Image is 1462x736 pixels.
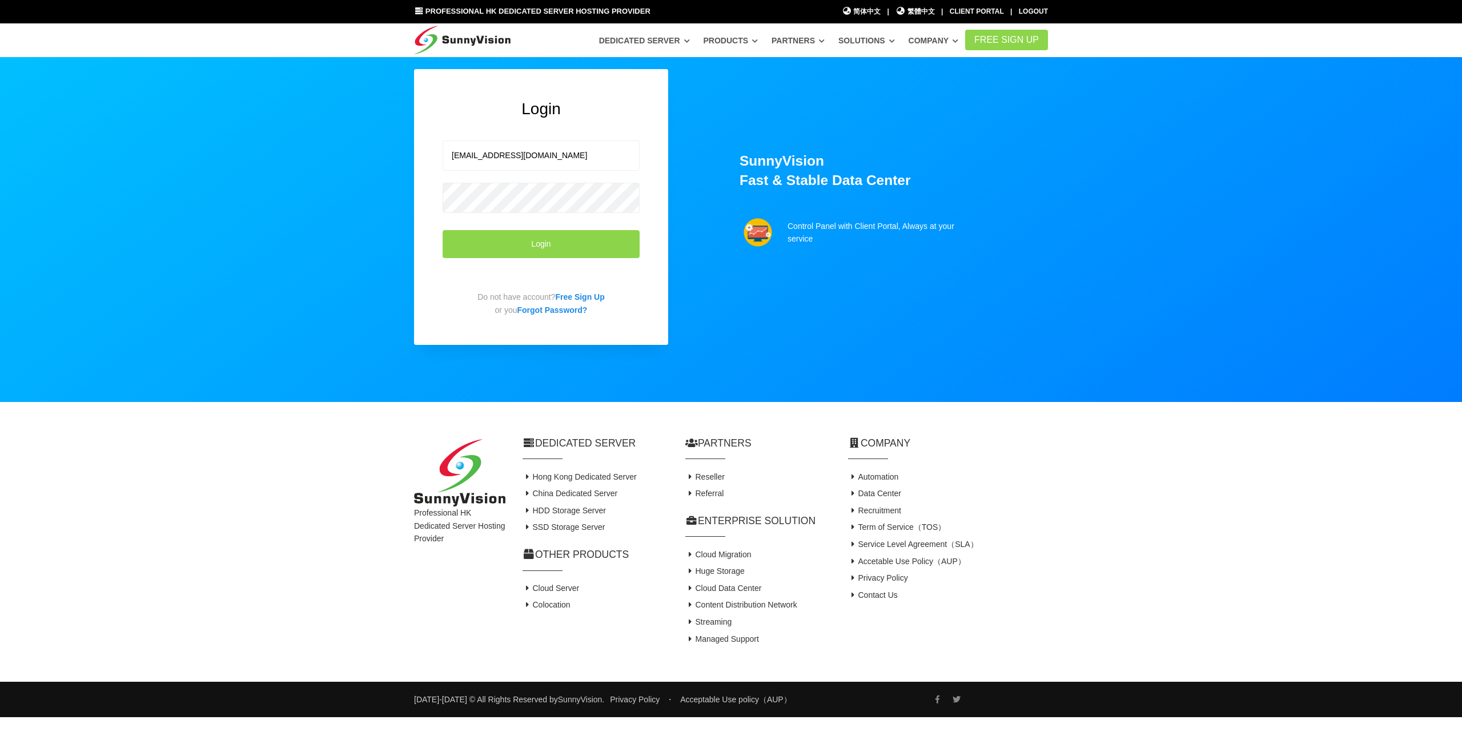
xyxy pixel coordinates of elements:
a: Forgot Password? [517,305,588,315]
a: Reseller [685,472,725,481]
img: SunnyVision Limited [414,439,505,507]
h2: Login [443,98,640,120]
a: Recruitment [848,506,901,515]
h2: Enterprise Solution [685,514,831,528]
h2: Partners [685,436,831,451]
a: Data Center [848,489,901,498]
a: Partners [772,30,825,51]
a: HDD Storage Server [523,506,606,515]
a: Huge Storage [685,566,745,576]
div: Professional HK Dedicated Server Hosting Provider [405,439,514,647]
a: Term of Service（TOS） [848,522,946,532]
a: Acceptable Use policy（AUP） [680,695,792,704]
a: Accetable Use Policy（AUP） [848,557,966,566]
a: Hong Kong Dedicated Server [523,472,637,481]
button: Login [443,230,640,258]
input: Email [443,140,640,171]
h2: Dedicated Server [523,436,668,451]
a: Logout [1019,7,1048,15]
p: Control Panel with Client Portal, Always at your service [788,220,967,246]
a: Dedicated Server [599,30,690,51]
li: | [887,6,889,17]
a: Cloud Server [523,584,579,593]
a: SSD Storage Server [523,522,605,532]
div: Client Portal [950,6,1004,17]
a: Free Sign Up [555,292,604,301]
a: Streaming [685,617,732,626]
li: | [1010,6,1012,17]
h2: Other Products [523,548,668,562]
li: | [941,6,943,17]
h2: Company [848,436,1048,451]
span: Professional HK Dedicated Server Hosting Provider [425,7,650,15]
a: China Dedicated Server [523,489,617,498]
a: Privacy Policy [848,573,908,582]
a: SunnyVision [558,695,603,704]
img: support.png [744,218,772,247]
span: ・ [666,695,674,704]
a: 繁體中文 [895,6,935,17]
a: Products [703,30,758,51]
a: 简体中文 [842,6,881,17]
a: Colocation [523,600,571,609]
a: Cloud Migration [685,550,752,559]
a: Referral [685,489,724,498]
a: Automation [848,472,898,481]
a: Contact Us [848,590,898,600]
a: Service Level Agreement（SLA） [848,540,978,549]
h1: SunnyVision Fast & Stable Data Center [740,151,1048,191]
small: [DATE]-[DATE] © All Rights Reserved by . [414,693,604,706]
a: Managed Support [685,634,759,644]
p: Do not have account? or you [443,291,640,316]
a: Company [909,30,959,51]
a: FREE Sign Up [965,30,1048,50]
a: Solutions [838,30,895,51]
a: Privacy Policy [610,695,660,704]
a: Cloud Data Center [685,584,761,593]
a: Content Distribution Network [685,600,797,609]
